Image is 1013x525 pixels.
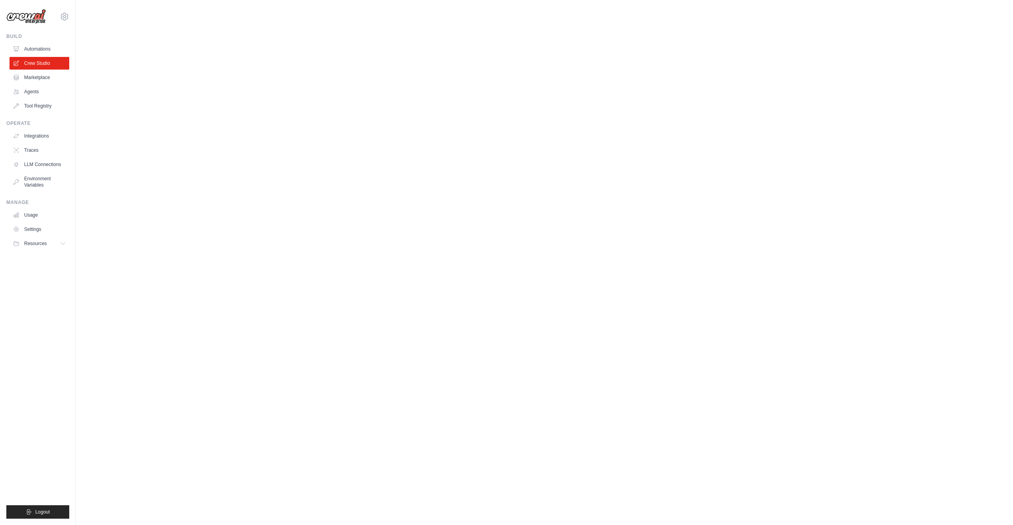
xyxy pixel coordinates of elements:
a: Environment Variables [9,172,69,191]
a: Marketplace [9,71,69,84]
a: Automations [9,43,69,55]
a: Crew Studio [9,57,69,70]
div: Build [6,33,69,40]
div: Operate [6,120,69,127]
a: Traces [9,144,69,157]
span: Logout [35,509,50,515]
a: Tool Registry [9,100,69,112]
button: Resources [9,237,69,250]
img: Logo [6,9,46,24]
a: LLM Connections [9,158,69,171]
a: Usage [9,209,69,221]
div: Manage [6,199,69,206]
a: Agents [9,85,69,98]
button: Logout [6,505,69,519]
span: Resources [24,240,47,247]
a: Settings [9,223,69,236]
a: Integrations [9,130,69,142]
